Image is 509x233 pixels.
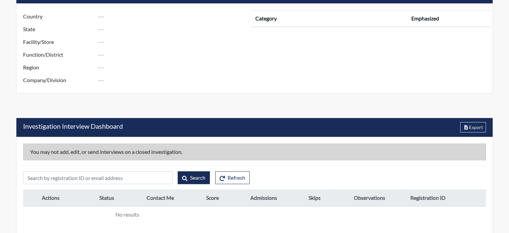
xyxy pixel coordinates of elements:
span: Search [190,174,205,181]
label: Region [18,61,98,74]
th: Category [251,10,359,27]
button: Export [460,122,486,132]
label: State [18,23,98,36]
th: Emphasized [359,10,491,27]
h5: Investigation Interview Dashboard [23,122,123,132]
label: Function/District [18,48,98,61]
input: --- [98,36,258,48]
th: Admissions [232,190,296,207]
th: Status [86,190,128,207]
th: Actions [38,190,85,207]
td: No results [23,206,232,223]
label: Company/Division [18,74,98,86]
input: --- [98,48,258,61]
input: --- [98,10,258,23]
div: You may not add, edit, or send interviews on a closed investigation. [23,143,486,160]
th: Contact Me [128,190,193,207]
th: Observations [333,190,406,207]
input: Search by registration ID or email address [23,171,173,184]
span: Refresh [228,174,245,181]
input: --- [98,61,258,74]
label: Facility/Store [18,36,98,48]
th: Score [193,190,232,207]
button: Search [178,171,210,184]
input: --- [98,74,258,86]
button: Refresh [215,171,250,184]
label: Country [18,10,98,23]
input: --- [98,23,258,36]
th: Skips [296,190,333,207]
th: Registration ID [406,190,486,207]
